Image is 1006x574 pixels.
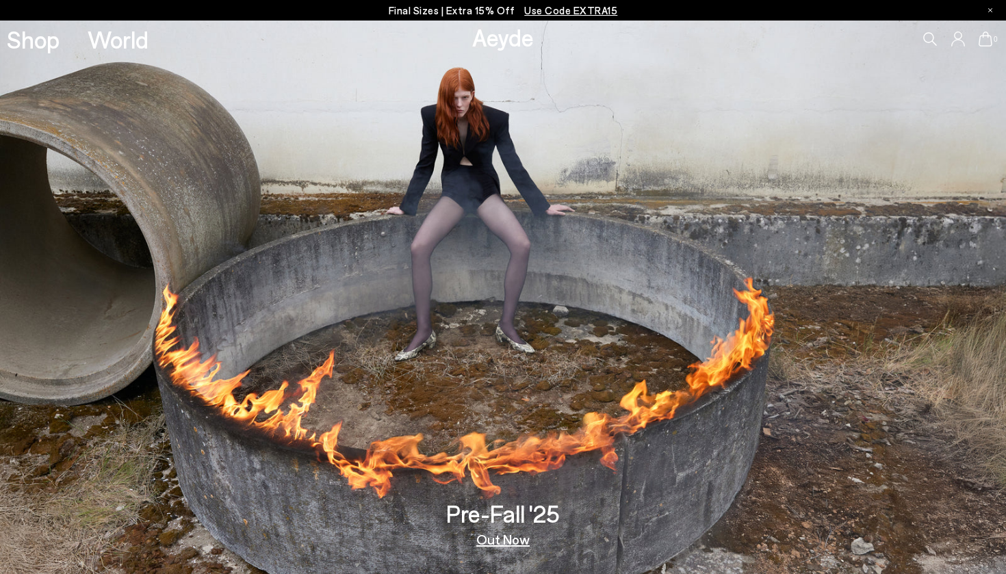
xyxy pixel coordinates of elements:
[472,23,534,51] a: Aeyde
[524,4,617,16] span: Navigate to /collections/ss25-final-sizes
[389,2,618,19] p: Final Sizes | Extra 15% Off
[992,36,999,43] span: 0
[7,27,60,51] a: Shop
[979,31,992,47] a: 0
[446,501,560,525] h3: Pre-Fall '25
[88,27,149,51] a: World
[476,532,530,546] a: Out Now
